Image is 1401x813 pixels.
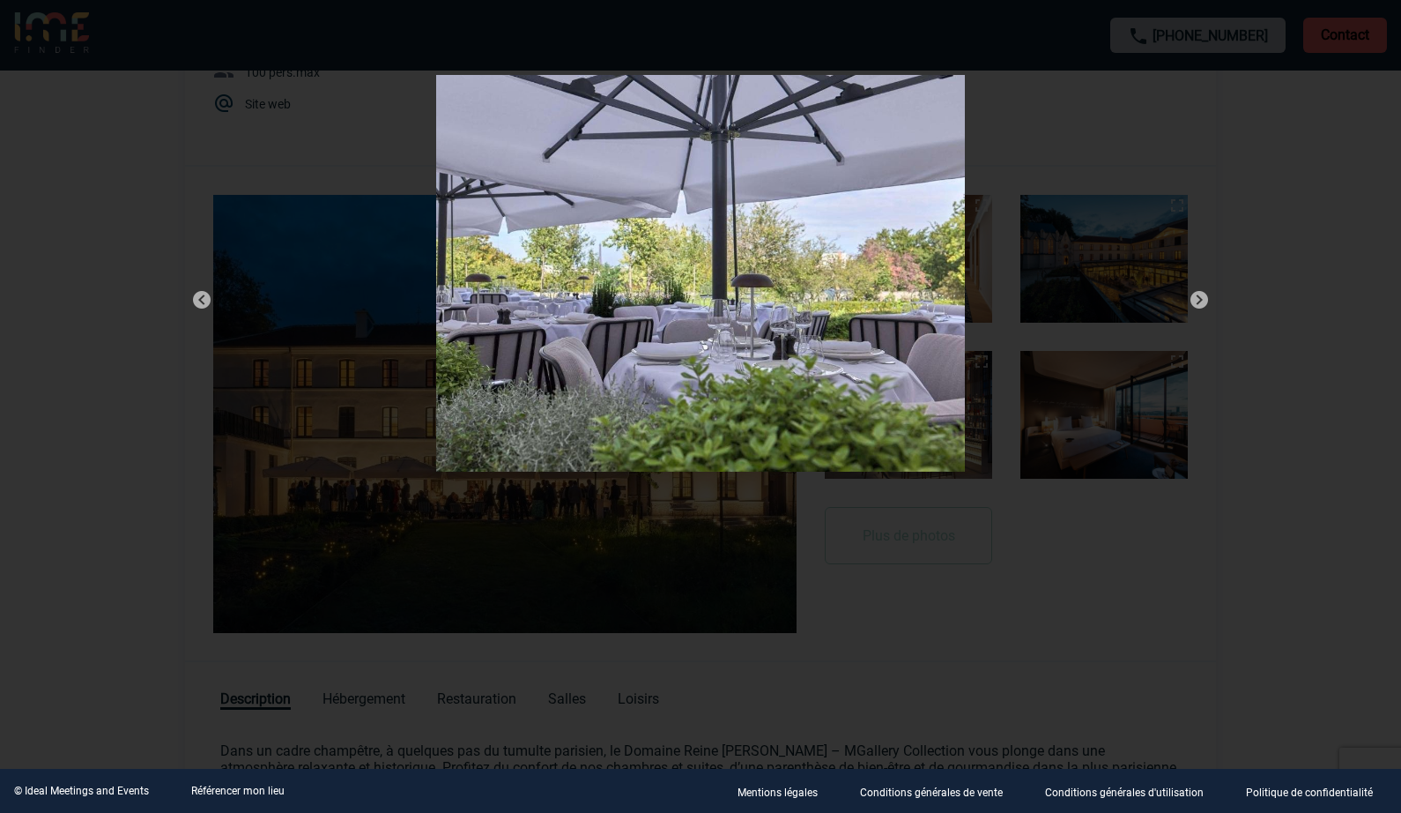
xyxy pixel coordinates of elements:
a: Conditions générales d'utilisation [1031,783,1232,800]
p: Conditions générales d'utilisation [1045,787,1204,799]
p: Mentions légales [738,787,818,799]
a: Mentions légales [723,783,846,800]
p: Politique de confidentialité [1246,787,1373,799]
div: © Ideal Meetings and Events [14,785,149,797]
a: Politique de confidentialité [1232,783,1401,800]
p: Conditions générales de vente [860,787,1003,799]
a: Référencer mon lieu [191,785,285,797]
a: Conditions générales de vente [846,783,1031,800]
